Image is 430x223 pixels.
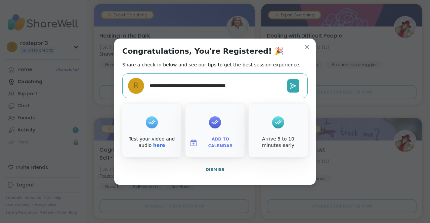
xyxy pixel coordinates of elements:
[122,47,284,56] h1: Congratulations, You're Registered! 🎉
[124,136,180,149] div: Test your video and audio
[187,136,243,150] button: Add to Calendar
[189,139,198,147] img: ShareWell Logomark
[153,143,165,148] a: here
[122,61,301,68] h2: Share a check-in below and see our tips to get the best session experience.
[122,163,308,177] button: Dismiss
[200,136,241,149] span: Add to Calendar
[133,80,139,92] span: r
[250,136,306,149] div: Arrive 5 to 10 minutes early
[206,167,224,172] span: Dismiss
